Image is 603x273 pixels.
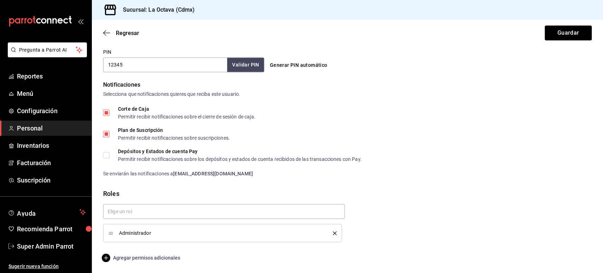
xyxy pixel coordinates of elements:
span: Menú [17,89,86,98]
div: Permitir recibir notificaciones sobre suscripciones. [118,135,230,140]
button: Pregunta a Parrot AI [8,42,87,57]
div: Roles [103,189,592,198]
div: Permitir recibir notificaciones sobre los depósitos y estados de cuenta recibidos de las transacc... [118,157,362,162]
div: Depósitos y Estados de cuenta Pay [118,149,362,154]
span: Reportes [17,71,86,81]
input: 3 a 6 dígitos [103,57,227,72]
span: Configuración [17,106,86,116]
span: Sugerir nueva función [8,263,86,270]
div: Se enviarán las notificaciones a [103,170,592,178]
div: Permitir recibir notificaciones sobre el cierre de sesión de caja. [118,114,255,119]
button: Regresar [103,30,139,36]
span: Inventarios [17,141,86,150]
h3: Sucursal: La Octava (Cdmx) [117,6,195,14]
button: delete [328,231,337,235]
div: Plan de Suscripción [118,128,230,133]
div: Corte de Caja [118,106,255,111]
span: Ayuda [17,208,77,216]
span: Pregunta a Parrot AI [19,46,76,54]
label: PIN [103,50,111,54]
span: Super Admin Parrot [17,242,86,251]
input: Elige un rol [103,204,345,219]
button: Generar PIN automático [267,59,330,72]
span: Administrador [119,231,322,236]
button: Guardar [545,25,592,40]
span: Facturación [17,158,86,168]
div: Notificaciones [103,81,592,89]
span: Recomienda Parrot [17,224,86,234]
a: Pregunta a Parrot AI [5,51,87,59]
span: Regresar [116,30,139,36]
strong: [EMAIL_ADDRESS][DOMAIN_NAME] [173,171,253,176]
button: Validar PIN [227,58,264,72]
span: Suscripción [17,175,86,185]
button: Agregar permisos adicionales [103,254,180,262]
button: open_drawer_menu [78,18,83,24]
span: Personal [17,123,86,133]
div: Selecciona que notificaciones quieres que reciba este usuario. [103,91,592,98]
